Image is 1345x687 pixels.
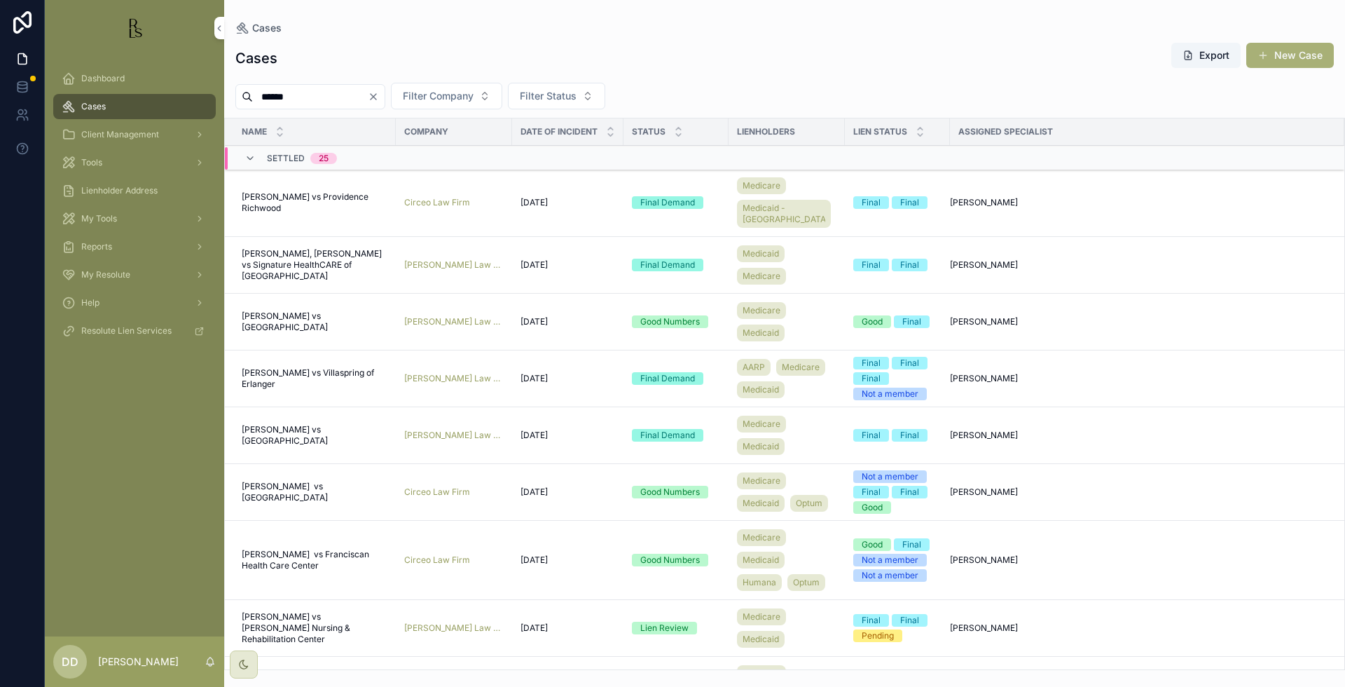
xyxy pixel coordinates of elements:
span: [PERSON_NAME] [950,316,1018,327]
a: AARP [737,359,771,376]
span: Medicaid [743,634,779,645]
a: [PERSON_NAME] vs Providence Richwood [242,191,387,214]
a: [PERSON_NAME] Law PLLC [404,373,504,384]
a: [PERSON_NAME] vs Franciscan Health Care Center [242,549,387,571]
span: Name [242,126,267,137]
div: Not a member [862,388,918,400]
a: [PERSON_NAME] Law PLLC [404,623,504,634]
a: Circeo Law Firm [404,555,504,566]
span: Medicare [743,668,780,679]
span: Settled [267,153,305,164]
a: Help [53,290,216,315]
a: Client Management [53,122,216,147]
div: Not a member [862,554,918,566]
a: GoodFinal [853,315,941,328]
span: Client Management [81,129,159,140]
span: DD [62,653,78,670]
span: Resolute Lien Services [81,325,172,336]
div: Final [900,196,919,209]
a: Good Numbers [632,486,720,498]
a: [PERSON_NAME] vs [GEOGRAPHIC_DATA] [242,481,387,503]
div: Good [862,315,883,328]
a: Circeo Law Firm [404,197,470,208]
span: Cases [252,21,282,35]
a: [PERSON_NAME] [950,555,1327,566]
span: Lien Status [853,126,907,137]
a: MedicareMedicaid [737,299,836,344]
span: Filter Company [403,89,474,103]
div: Lien Review [640,622,689,634]
a: Medicare [737,302,786,319]
span: [DATE] [520,259,548,271]
a: Circeo Law Firm [404,555,470,566]
span: Medicaid [743,498,779,509]
a: Good Numbers [632,554,720,566]
span: [DATE] [520,197,548,208]
div: Final [902,538,921,551]
div: 25 [319,153,329,164]
span: [PERSON_NAME] vs [GEOGRAPHIC_DATA] [242,424,387,447]
span: Medicaid - [GEOGRAPHIC_DATA] [743,203,825,225]
span: AARP [743,362,765,373]
a: MedicareMedicaid - [GEOGRAPHIC_DATA] [737,175,836,231]
span: [DATE] [520,487,548,498]
div: Good [862,501,883,514]
div: Final [900,614,919,627]
div: Final [900,429,919,442]
a: Medicaid [737,631,785,648]
span: Company [404,126,448,137]
a: [PERSON_NAME] vs [PERSON_NAME] Nursing & Rehabilitation Center [242,611,387,645]
a: Lienholder Address [53,178,216,203]
a: FinalFinal [853,259,941,271]
span: [PERSON_NAME] [950,259,1018,271]
a: MedicareMedicaid [737,413,836,458]
a: Not a memberFinalFinalGood [853,470,941,514]
a: Tools [53,150,216,175]
span: Reports [81,241,112,252]
div: Final [900,259,919,271]
p: [PERSON_NAME] [98,655,179,669]
a: [DATE] [520,197,615,208]
button: Clear [368,91,385,102]
a: FinalFinal [853,196,941,209]
span: [DATE] [520,555,548,566]
div: Final [862,486,881,498]
a: [DATE] [520,487,615,498]
a: Medicare [737,608,786,625]
a: FinalFinal [853,429,941,442]
a: Medicaid [737,381,785,398]
span: Tools [81,157,102,168]
a: [PERSON_NAME] [950,373,1327,384]
span: [DATE] [520,623,548,634]
a: Cases [235,21,282,35]
button: New Case [1246,43,1334,68]
a: [PERSON_NAME] [950,487,1327,498]
a: Final Demand [632,429,720,442]
a: [PERSON_NAME] [950,430,1327,441]
a: FinalFinalPending [853,614,941,642]
a: Optum [787,574,825,591]
span: [PERSON_NAME], [PERSON_NAME] vs Signature HealthCARE of [GEOGRAPHIC_DATA] [242,248,387,282]
span: [PERSON_NAME] [950,487,1018,498]
a: [DATE] [520,373,615,384]
a: [PERSON_NAME] Law PLLC [404,430,504,441]
a: Circeo Law Firm [404,487,504,498]
a: Medicare [737,268,786,285]
div: Final [862,614,881,627]
a: Medicare [737,529,786,546]
span: My Resolute [81,269,130,280]
div: Final [862,259,881,271]
span: Cases [81,101,106,112]
span: [PERSON_NAME] [950,373,1018,384]
a: Medicaid [737,245,785,262]
span: Circeo Law Firm [404,487,470,498]
a: Good Numbers [632,315,720,328]
span: Medicare [743,532,780,543]
span: Medicaid [743,384,779,395]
